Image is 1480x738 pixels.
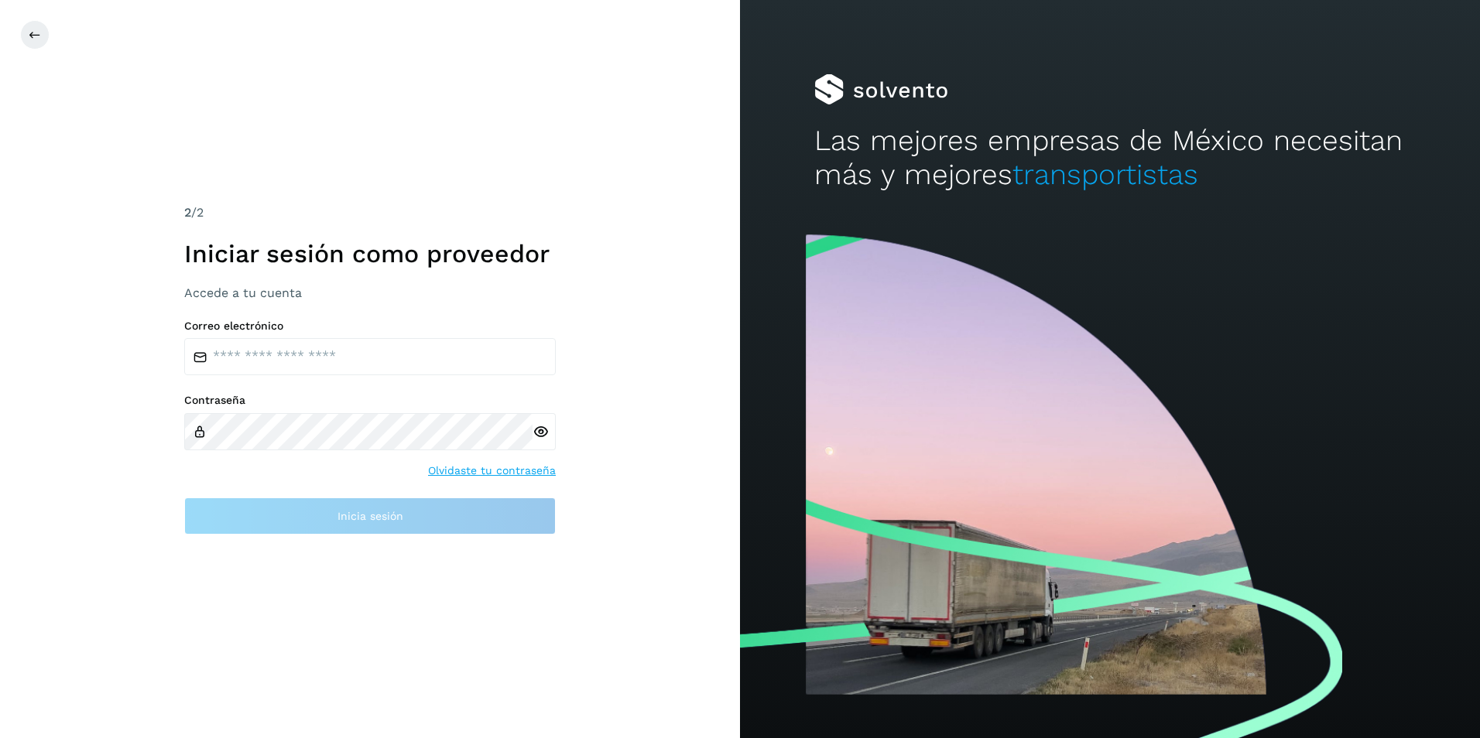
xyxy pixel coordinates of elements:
[337,511,403,521] span: Inicia sesión
[184,394,556,407] label: Contraseña
[184,285,556,300] h3: Accede a tu cuenta
[184,239,556,268] h1: Iniciar sesión como proveedor
[184,319,556,333] label: Correo electrónico
[428,463,556,479] a: Olvidaste tu contraseña
[184,205,191,220] span: 2
[184,203,556,222] div: /2
[184,497,556,535] button: Inicia sesión
[814,124,1406,193] h2: Las mejores empresas de México necesitan más y mejores
[1012,158,1198,191] span: transportistas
